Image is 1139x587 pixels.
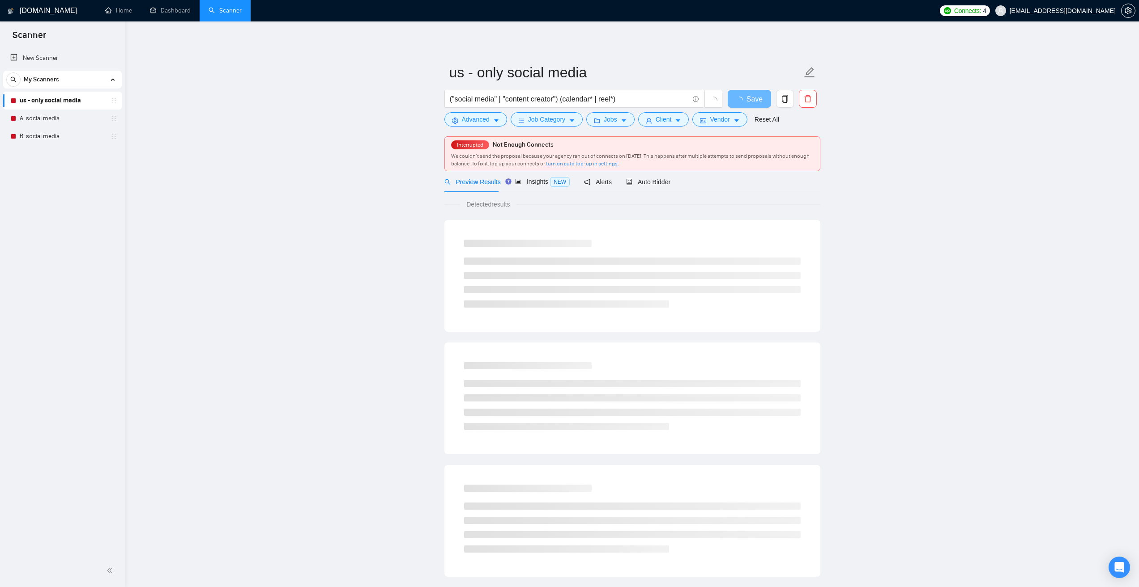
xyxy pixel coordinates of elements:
[515,178,570,185] span: Insights
[24,71,59,89] span: My Scanners
[20,110,105,127] a: A: social media
[20,92,105,110] a: us - only social media
[515,178,521,185] span: area-chart
[444,112,507,127] button: settingAdvancedcaret-down
[452,117,458,124] span: setting
[546,160,619,167] a: turn on auto top-up in settings.
[493,117,499,124] span: caret-down
[107,566,115,575] span: double-left
[209,7,242,14] a: searchScanner
[550,177,570,187] span: NEW
[586,112,635,127] button: folderJobscaret-down
[594,117,600,124] span: folder
[1121,7,1135,14] a: setting
[110,133,117,140] span: holder
[444,179,451,185] span: search
[954,6,981,16] span: Connects:
[621,117,627,124] span: caret-down
[1109,557,1130,578] div: Open Intercom Messenger
[998,8,1004,14] span: user
[584,178,612,186] span: Alerts
[3,71,122,145] li: My Scanners
[646,117,652,124] span: user
[518,117,525,124] span: bars
[700,117,706,124] span: idcard
[584,179,590,185] span: notification
[656,114,672,124] span: Client
[462,114,490,124] span: Advanced
[710,114,729,124] span: Vendor
[5,29,53,47] span: Scanner
[511,112,583,127] button: barsJob Categorycaret-down
[692,112,747,127] button: idcardVendorcaret-down
[675,117,681,124] span: caret-down
[444,178,501,186] span: Preview Results
[728,90,771,108] button: Save
[451,153,810,167] span: We couldn’t send the proposal because your agency ran out of connects on [DATE]. This happens aft...
[776,95,793,103] span: copy
[799,95,816,103] span: delete
[150,7,191,14] a: dashboardDashboard
[569,117,575,124] span: caret-down
[528,114,565,124] span: Job Category
[449,61,802,84] input: Scanner name...
[983,6,986,16] span: 4
[626,179,632,185] span: robot
[736,97,747,104] span: loading
[460,199,516,209] span: Detected results
[110,115,117,122] span: holder
[804,67,815,78] span: edit
[3,49,122,67] li: New Scanner
[6,72,21,87] button: search
[709,97,717,105] span: loading
[626,178,670,186] span: Auto Bidder
[20,127,105,145] a: B: social media
[604,114,617,124] span: Jobs
[638,112,689,127] button: userClientcaret-down
[110,97,117,104] span: holder
[454,142,486,148] span: Interrupted
[504,177,512,186] div: Tooltip anchor
[776,90,794,108] button: copy
[747,93,763,105] span: Save
[734,117,740,124] span: caret-down
[450,93,689,105] input: Search Freelance Jobs...
[755,114,779,124] a: Reset All
[10,49,115,67] a: New Scanner
[799,90,817,108] button: delete
[105,7,132,14] a: homeHome
[944,7,951,14] img: upwork-logo.png
[1121,4,1135,18] button: setting
[8,4,14,18] img: logo
[693,96,699,102] span: info-circle
[493,141,554,148] span: Not Enough Connects
[7,76,20,83] span: search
